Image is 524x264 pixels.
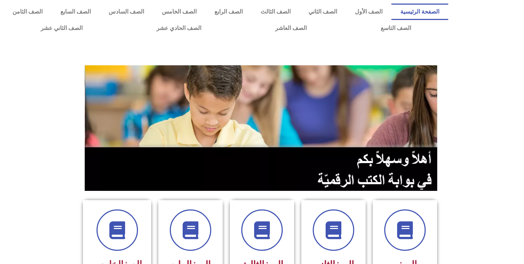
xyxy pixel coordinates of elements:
[4,4,51,20] a: الصف الثامن
[238,20,343,36] a: الصف العاشر
[344,20,448,36] a: الصف التاسع
[153,4,206,20] a: الصف الخامس
[206,4,252,20] a: الصف الرابع
[119,20,238,36] a: الصف الحادي عشر
[100,4,153,20] a: الصف السادس
[252,4,300,20] a: الصف الثالث
[300,4,346,20] a: الصف الثاني
[4,20,119,36] a: الصف الثاني عشر
[346,4,391,20] a: الصف الأول
[391,4,448,20] a: الصفحة الرئيسية
[51,4,100,20] a: الصف السابع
